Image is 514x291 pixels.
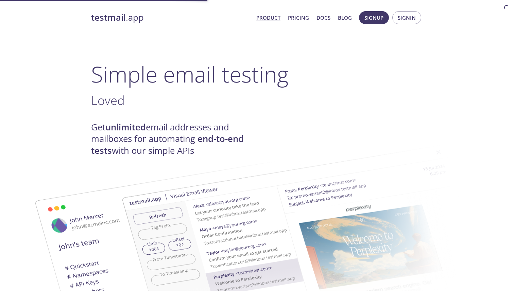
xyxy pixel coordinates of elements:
[359,11,389,24] button: Signup
[392,11,421,24] button: Signin
[91,12,251,23] a: testmail.app
[91,92,125,109] span: Loved
[91,12,126,23] strong: testmail
[105,121,146,133] strong: unlimited
[338,13,352,22] a: Blog
[398,13,416,22] span: Signin
[364,13,383,22] span: Signup
[316,13,330,22] a: Docs
[256,13,280,22] a: Product
[91,61,423,87] h1: Simple email testing
[91,133,244,156] strong: end-to-end tests
[91,122,257,157] h4: Get email addresses and mailboxes for automating with our simple APIs
[288,13,309,22] a: Pricing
